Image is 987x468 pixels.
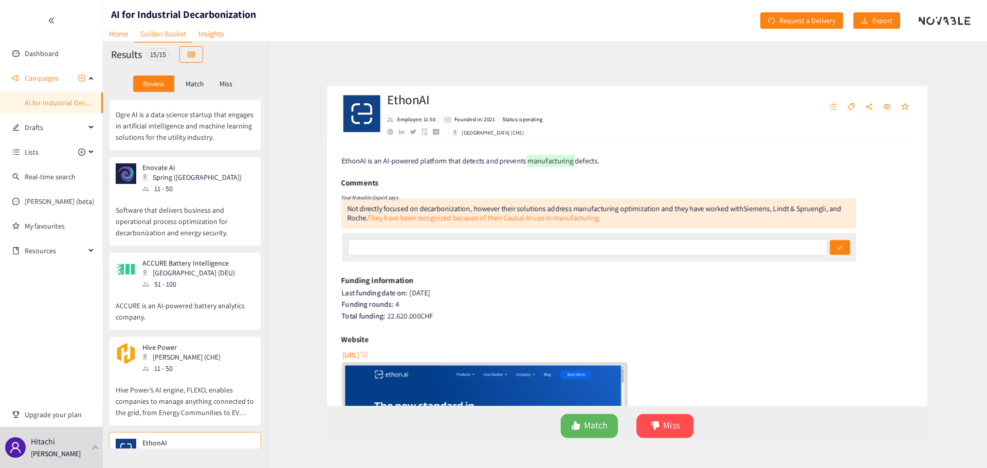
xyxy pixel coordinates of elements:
[385,115,398,120] a: twitter
[12,411,20,418] span: trophy
[142,351,227,363] div: [PERSON_NAME] (CHE)
[309,317,358,328] span: Total funding:
[116,343,136,364] img: Snapshot of the company's website
[360,115,373,121] a: website
[933,86,941,95] span: star
[338,208,597,219] a: They have been recognized because of their Causal AI use in manufacturing.
[31,435,55,448] p: Hitachi
[116,259,136,279] img: Snapshot of the company's website
[360,100,418,109] li: Employees
[25,404,95,425] span: Upgrade your plan
[116,374,254,418] p: Hive Power’s AI engine, FLEXO, enables companies to manage anything connected to the grid, from E...
[48,17,55,24] span: double-left
[569,145,596,156] span: defects.
[861,243,868,251] span: check
[12,247,20,254] span: book
[309,305,367,315] span: Funding rounds:
[310,360,329,373] span: [URL]
[142,267,241,278] div: [GEOGRAPHIC_DATA] (DEU)
[484,100,533,109] li: Status
[398,114,411,122] a: google maps
[25,216,95,236] a: My favourites
[142,172,248,183] div: Spring ([GEOGRAPHIC_DATA])
[309,292,382,303] span: Last funding date on:
[936,419,987,468] div: チャットウィジェット
[116,163,136,184] img: Snapshot of the company's website
[653,440,664,452] span: dislike
[310,358,339,375] button: [URL]
[565,440,575,452] span: like
[360,72,533,92] h2: EthonAI
[912,86,921,95] span: eye
[847,82,866,99] button: unordered-list
[927,82,946,99] button: star
[372,100,414,109] p: Employee: 11-50
[142,163,242,172] p: Enovate Ai
[179,46,203,63] button: table
[309,318,946,328] div: 22.620.000 CHF
[309,292,946,303] div: [DATE]
[309,305,946,315] div: 4
[308,167,350,182] h6: Comments
[25,142,39,162] span: Lists
[103,26,134,42] a: Home
[25,197,94,206] a: [PERSON_NAME] (beta)
[373,115,385,121] a: linkedin
[435,100,480,109] p: Founded in: 2021
[142,343,221,351] p: Hive Power
[142,259,235,267] p: ACCURE Battery Intelligence
[907,82,926,99] button: eye
[308,275,389,291] h6: Funding information
[31,448,81,459] p: [PERSON_NAME]
[142,183,248,194] div: 11 - 50
[116,290,254,323] p: ACCURE is an AI-powered battery analytics company.
[311,77,352,118] img: Company Logo
[147,48,169,61] div: 15 / 15
[25,98,124,107] a: AI for Industrial Decarbonization
[309,145,515,156] span: EthonAI is an AI-powered platform that detects and prevents
[308,187,372,195] i: Your Novable Expert says
[887,82,906,99] button: share-alt
[134,26,192,43] a: Golden Basket
[418,100,484,109] li: Founded in year
[637,432,701,459] button: dislikeMiss
[872,15,892,26] span: Export
[861,17,868,25] span: download
[25,117,85,138] span: Drafts
[12,124,20,131] span: edit
[143,80,164,88] p: Review
[553,432,617,459] button: likeMatch
[78,74,85,82] span: plus-circle
[220,80,232,88] p: Miss
[779,15,835,26] span: Request a Delivery
[488,100,533,109] p: Status: operating
[111,47,142,62] h2: Results
[12,74,20,82] span: sound
[142,447,241,458] div: [GEOGRAPHIC_DATA] (CHE)
[12,148,20,156] span: unordered-list
[111,7,256,22] h1: AI for Industrial Decarbonization
[9,441,22,454] span: user
[433,114,513,123] div: [GEOGRAPHIC_DATA] (CHE)
[78,148,85,156] span: plus-circle
[25,172,76,181] a: Real-time search
[25,240,85,261] span: Resources
[892,86,901,95] span: share-alt
[142,439,234,447] p: EthonAI
[853,12,900,29] button: downloadExport
[188,51,195,59] span: table
[308,341,339,357] h6: Website
[872,86,881,95] span: tag
[116,439,136,459] img: Snapshot of the company's website
[768,17,775,25] span: redo
[25,49,59,58] a: Dashboard
[25,68,59,88] span: Campaigns
[142,363,227,374] div: 11 - 50
[852,86,861,95] span: unordered-list
[853,238,875,255] button: check
[315,198,866,219] div: Not directly focused on decarbonization, however their solutions address manufacturing optimizati...
[936,419,987,468] iframe: Chat Widget
[315,198,866,219] div: Siemens, Lindt & Spruengli, and Roche.
[116,99,254,143] p: Ogre AI is a data science startup that engages in artificial intelligence and machine learning so...
[668,437,686,453] span: Miss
